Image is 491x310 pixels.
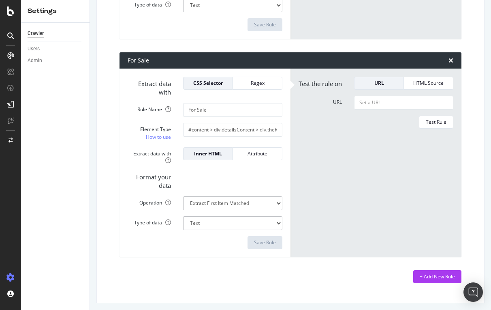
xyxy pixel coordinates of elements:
button: Inner HTML [183,147,233,160]
div: Admin [28,56,42,65]
button: + Add New Rule [413,270,461,283]
button: URL [354,77,404,90]
div: + Add New Rule [420,273,455,280]
div: Element Type [128,126,171,133]
div: Test Rule [426,118,446,125]
a: Users [28,45,84,53]
div: times [448,57,453,64]
div: For Sale [128,56,149,65]
button: Test Rule [419,116,453,129]
input: Set a URL [354,96,453,110]
div: Save Rule [254,239,276,246]
label: Extract data with [122,77,177,97]
div: CSS Selector [190,80,226,86]
button: Regex [233,77,282,90]
div: Settings [28,6,83,16]
button: Save Rule [248,236,282,249]
div: Save Rule [254,21,276,28]
div: Users [28,45,40,53]
a: Crawler [28,29,84,38]
div: Regex [239,80,275,86]
div: Inner HTML [190,150,226,157]
div: Open Intercom Messenger [463,282,483,302]
div: HTML Source [410,80,446,86]
label: Format your data [122,170,177,190]
label: URL [292,96,348,105]
div: Crawler [28,29,44,38]
input: Provide a name [183,103,282,117]
button: CSS Selector [183,77,233,90]
button: HTML Source [404,77,453,90]
label: Extract data with [122,147,177,164]
label: Type of data [122,216,177,226]
div: URL [361,80,397,86]
input: CSS Expression [183,123,282,137]
a: How to use [146,133,171,141]
a: Admin [28,56,84,65]
label: Rule Name [122,103,177,113]
button: Attribute [233,147,282,160]
label: Operation [122,196,177,206]
label: Test the rule on [292,77,348,88]
div: Attribute [239,150,275,157]
button: Save Rule [248,18,282,31]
